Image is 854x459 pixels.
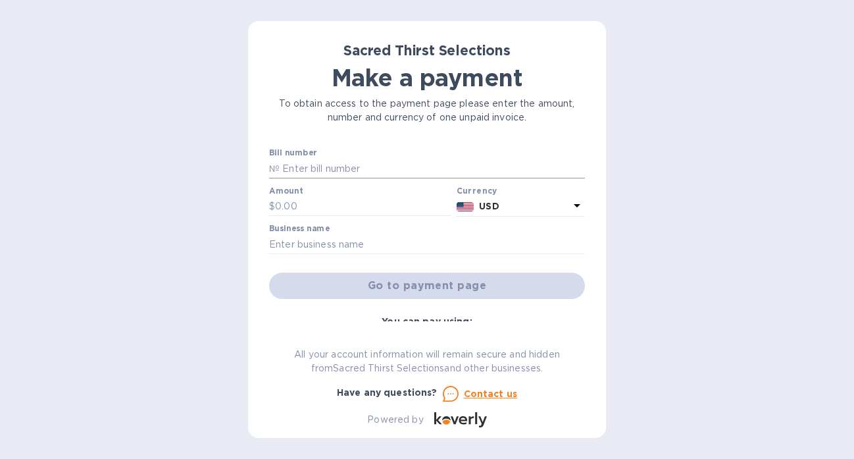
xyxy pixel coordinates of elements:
label: Amount [269,187,303,195]
h1: Make a payment [269,64,585,92]
p: All your account information will remain secure and hidden from Sacred Thirst Selections and othe... [269,348,585,375]
label: Bill number [269,149,316,157]
b: You can pay using: [382,316,472,327]
p: To obtain access to the payment page please enter the amount, number and currency of one unpaid i... [269,97,585,124]
input: 0.00 [275,197,451,217]
label: Business name [269,225,330,233]
input: Enter business name [269,234,585,254]
img: USD [457,202,474,211]
p: Powered by [367,413,423,427]
b: USD [479,201,499,211]
b: Have any questions? [337,387,438,398]
input: Enter bill number [280,159,585,178]
u: Contact us [464,389,518,399]
p: $ [269,200,275,213]
b: Currency [457,186,497,196]
b: Sacred Thirst Selections [343,42,511,59]
p: № [269,162,280,176]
